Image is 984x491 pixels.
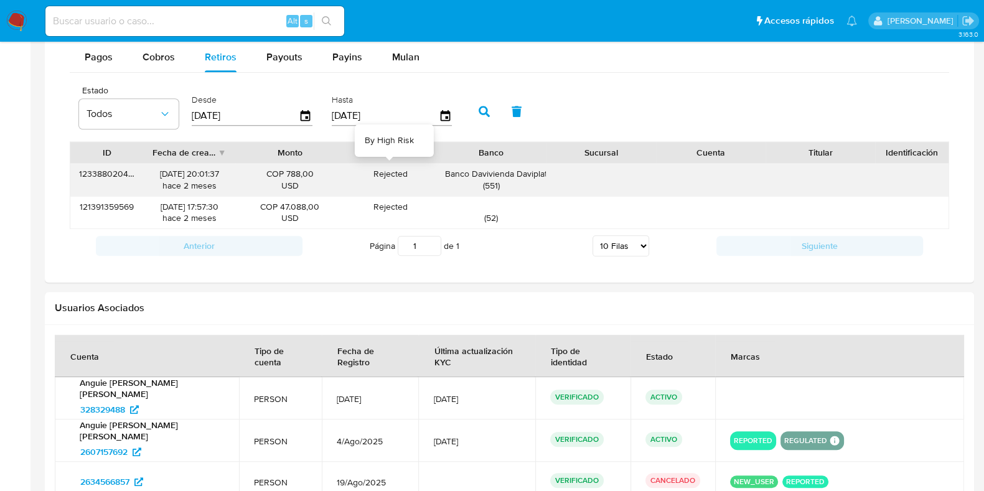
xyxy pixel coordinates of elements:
[314,12,339,30] button: search-icon
[887,15,957,27] p: felipe.cayon@mercadolibre.com
[55,302,964,314] h2: Usuarios Asociados
[288,15,298,27] span: Alt
[962,14,975,27] a: Salir
[45,13,344,29] input: Buscar usuario o caso...
[365,134,414,147] div: By High Risk
[958,29,978,39] span: 3.163.0
[764,14,834,27] span: Accesos rápidos
[304,15,308,27] span: s
[846,16,857,26] a: Notificaciones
